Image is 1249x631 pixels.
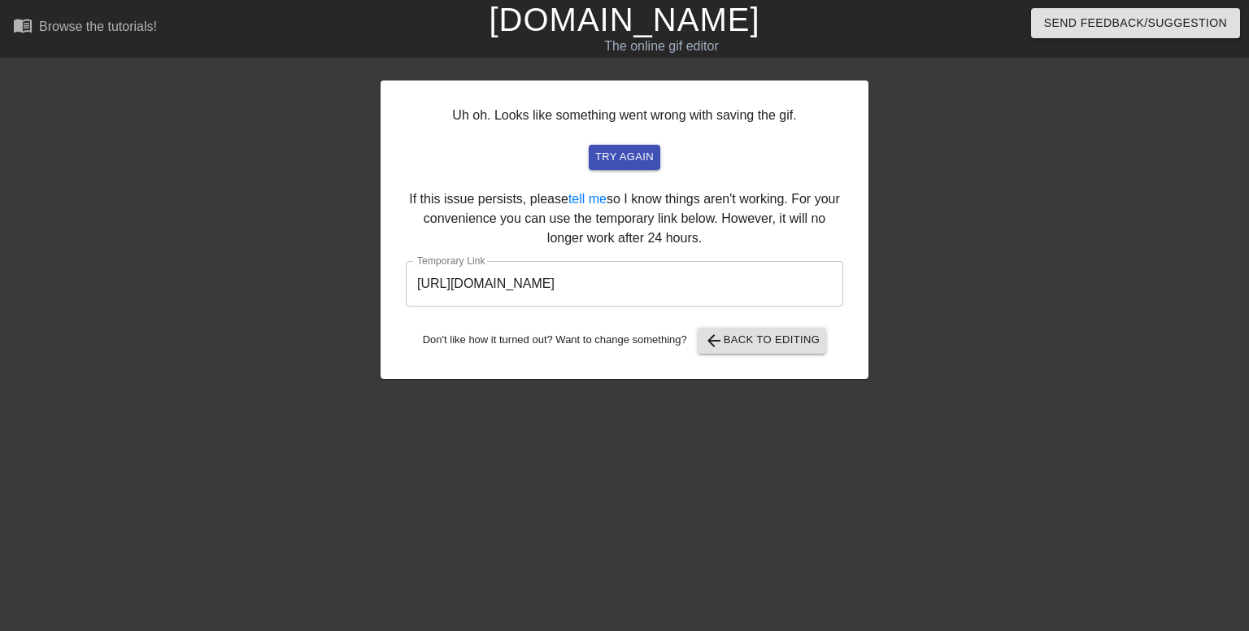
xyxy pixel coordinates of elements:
[595,148,654,167] span: try again
[1031,8,1240,38] button: Send Feedback/Suggestion
[424,37,899,56] div: The online gif editor
[406,328,843,354] div: Don't like how it turned out? Want to change something?
[704,331,724,350] span: arrow_back
[406,261,843,307] input: bare
[1044,13,1227,33] span: Send Feedback/Suggestion
[698,328,827,354] button: Back to Editing
[39,20,157,33] div: Browse the tutorials!
[704,331,820,350] span: Back to Editing
[589,145,660,170] button: try again
[13,15,157,41] a: Browse the tutorials!
[489,2,759,37] a: [DOMAIN_NAME]
[13,15,33,35] span: menu_book
[381,81,868,379] div: Uh oh. Looks like something went wrong with saving the gif. If this issue persists, please so I k...
[568,192,607,206] a: tell me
